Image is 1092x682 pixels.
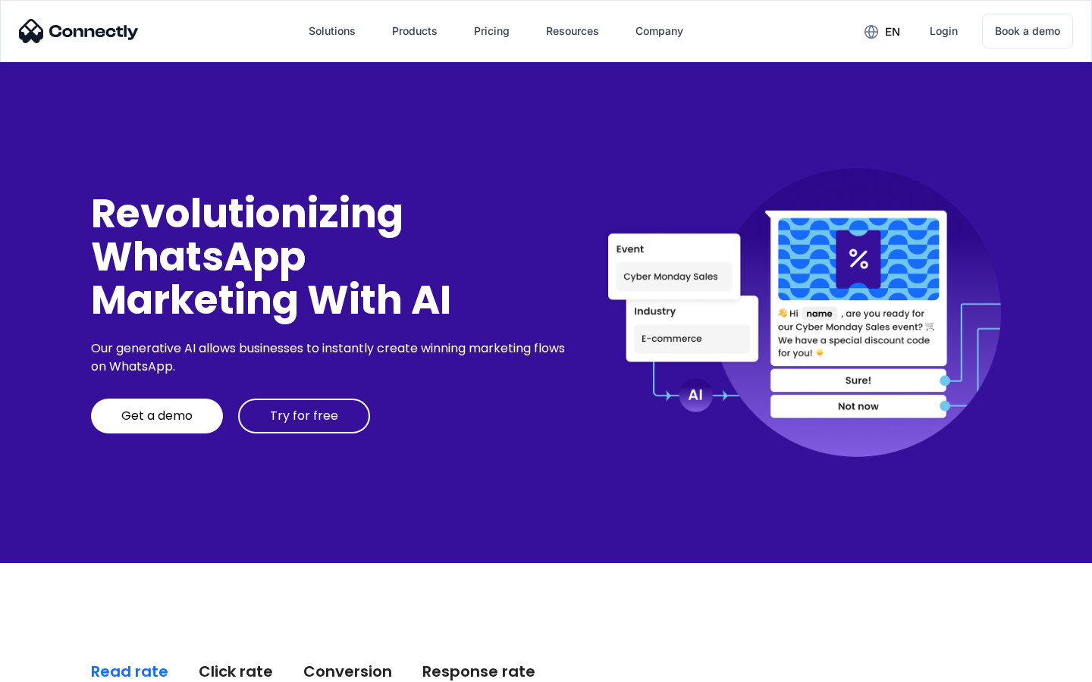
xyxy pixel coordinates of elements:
div: Get a demo [121,408,193,424]
div: en [852,20,912,42]
a: Book a demo [982,14,1073,48]
div: Company [635,20,683,42]
div: Try for free [270,408,338,424]
ul: Language list [30,655,91,677]
div: Solutions [309,20,356,42]
div: Our generative AI allows businesses to instantly create winning marketing flows on WhatsApp. [91,339,570,376]
div: Products [392,20,438,42]
div: Response rate [422,661,535,682]
div: Solutions [297,13,368,49]
div: Read rate [91,661,168,682]
div: Resources [546,20,599,42]
div: en [885,21,900,42]
div: Resources [534,13,611,49]
div: Company [623,13,695,49]
a: Try for free [238,399,370,433]
aside: Language selected: English [15,655,91,677]
a: Login [918,13,970,49]
div: Login [930,20,958,42]
div: Pricing [474,20,510,42]
img: Connectly Logo [19,19,139,43]
div: Conversion [303,661,392,682]
div: Revolutionizing WhatsApp Marketing With AI [91,192,570,322]
div: Products [380,13,450,49]
div: Click rate [199,661,273,682]
a: Pricing [462,13,522,49]
a: Get a demo [91,399,223,433]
